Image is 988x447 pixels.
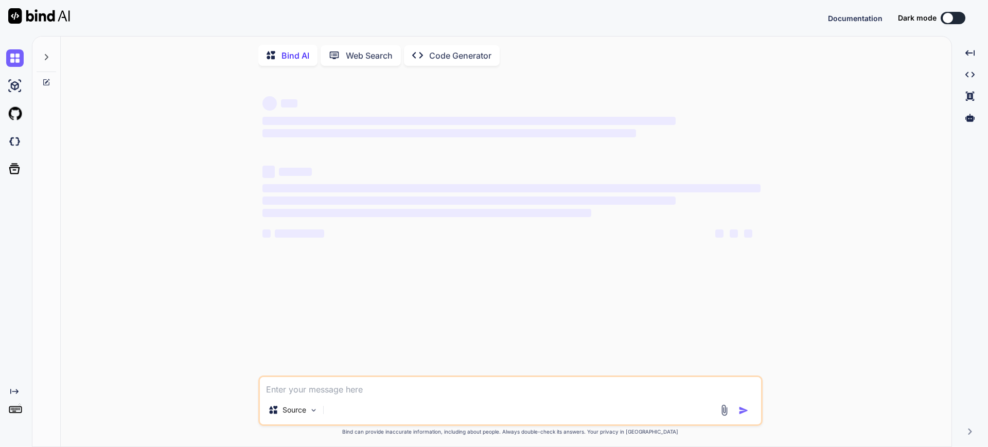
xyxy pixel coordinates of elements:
[262,196,676,205] span: ‌
[262,166,275,178] span: ‌
[262,209,591,217] span: ‌
[279,168,312,176] span: ‌
[262,117,676,125] span: ‌
[828,13,883,24] button: Documentation
[738,405,749,416] img: icon
[262,129,636,137] span: ‌
[262,184,761,192] span: ‌
[6,77,24,95] img: ai-studio
[258,428,763,436] p: Bind can provide inaccurate information, including about people. Always double-check its answers....
[828,14,883,23] span: Documentation
[6,133,24,150] img: darkCloudIdeIcon
[262,96,277,111] span: ‌
[283,405,306,415] p: Source
[744,229,752,238] span: ‌
[429,49,491,62] p: Code Generator
[309,406,318,415] img: Pick Models
[275,229,324,238] span: ‌
[281,49,309,62] p: Bind AI
[346,49,393,62] p: Web Search
[730,229,738,238] span: ‌
[715,229,724,238] span: ‌
[6,105,24,122] img: githubLight
[718,404,730,416] img: attachment
[8,8,70,24] img: Bind AI
[6,49,24,67] img: chat
[898,13,937,23] span: Dark mode
[262,229,271,238] span: ‌
[281,99,297,108] span: ‌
